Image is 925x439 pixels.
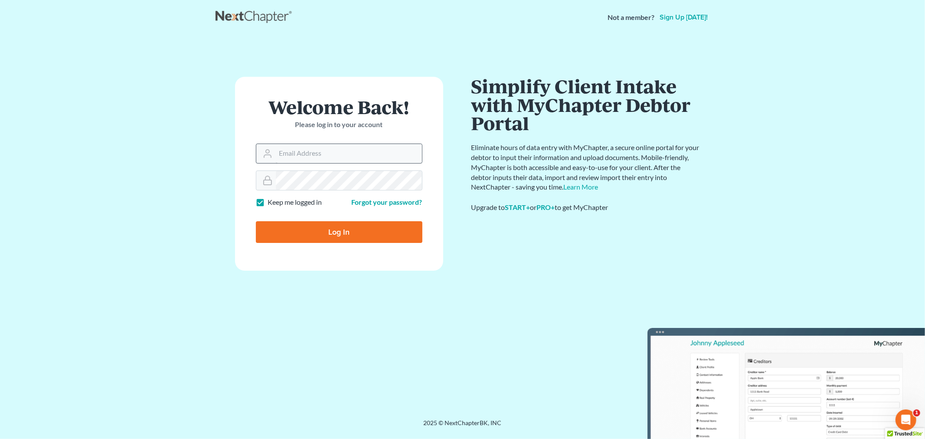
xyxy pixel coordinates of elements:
div: 2025 © NextChapterBK, INC [216,419,710,434]
span: 1 [913,410,920,416]
iframe: Intercom live chat [896,410,916,430]
h1: Welcome Back! [256,98,422,116]
a: Forgot your password? [352,198,422,206]
p: Eliminate hours of data entry with MyChapter, a secure online portal for your debtor to input the... [471,143,701,192]
a: Sign up [DATE]! [658,14,710,21]
label: Keep me logged in [268,197,322,207]
a: PRO+ [537,203,555,211]
p: Please log in to your account [256,120,422,130]
input: Log In [256,221,422,243]
input: Email Address [276,144,422,163]
h1: Simplify Client Intake with MyChapter Debtor Portal [471,77,701,132]
a: START+ [505,203,530,211]
a: Learn More [564,183,598,191]
strong: Not a member? [608,13,655,23]
div: Upgrade to or to get MyChapter [471,203,701,213]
